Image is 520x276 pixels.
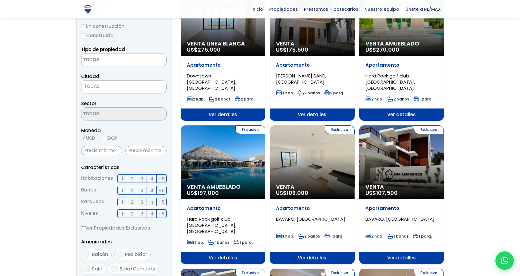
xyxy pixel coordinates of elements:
[298,234,320,239] span: 2 baños
[287,189,308,197] span: 109,000
[359,108,444,121] span: Ver detalles
[81,22,167,30] label: En construcción
[187,73,236,91] span: Downtown [GEOGRAPHIC_DATA], [GEOGRAPHIC_DATA]
[276,41,348,47] span: Venta
[103,134,117,142] label: DOP
[181,252,265,264] span: Ver detalles
[81,164,167,171] p: Características
[388,97,409,102] span: 2 baños
[81,73,99,80] span: Ciudad
[181,125,265,264] a: Exclusiva Venta Amueblado US$197,000 Apartamento Hard Rock golf club [GEOGRAPHIC_DATA], [GEOGRAPH...
[324,90,344,96] span: 2 parq.
[365,97,383,102] span: 2 hab.
[131,187,133,194] span: 2
[140,210,143,218] span: 3
[83,250,90,258] input: Balcón
[276,46,308,53] span: US$
[266,5,301,14] span: Propiedades
[234,240,253,245] span: 1 parq.
[187,62,259,68] p: Apartamento
[270,252,354,264] span: Ver detalles
[81,226,85,230] input: Ver Propiedades Exclusivas
[81,82,166,91] span: TODAS
[276,184,348,190] span: Venta
[83,265,90,272] input: Sala
[270,108,354,121] span: Ver detalles
[388,234,408,239] span: 1 baños
[82,4,93,15] img: Logo de REMAX
[365,189,398,197] span: US$
[198,189,219,197] span: 197,000
[140,175,143,183] span: 3
[198,46,221,53] span: 275,000
[131,198,133,206] span: 2
[131,210,133,218] span: 2
[276,234,294,239] span: 3 hab.
[365,216,435,222] span: BAVARO, [GEOGRAPHIC_DATA]
[187,97,205,102] span: 2 hab.
[81,32,167,39] label: Construida
[365,234,383,239] span: 2 hab.
[125,146,167,155] input: Precio máximo
[413,234,432,239] span: 1 parq.
[81,80,167,93] span: TODAS
[276,62,348,68] p: Apartamento
[81,46,125,53] span: Tipo de propiedad
[122,210,123,218] span: 1
[365,41,438,47] span: Venta Amueblado
[187,189,219,197] span: US$
[414,125,444,134] span: Exclusiva
[187,184,259,190] span: Venta Amueblado
[81,238,167,246] p: Amenidades
[325,125,355,134] span: Exclusiva
[365,184,438,190] span: Venta
[81,146,122,155] input: Precio mínimo
[125,251,147,258] span: Recibidor
[376,46,399,53] span: 270,000
[365,46,399,53] span: US$
[413,97,432,102] span: 1 parq.
[276,189,308,197] span: US$
[81,198,104,206] span: Parqueos
[159,198,165,206] span: +5
[365,73,415,91] span: Hard Rock golf club [GEOGRAPHIC_DATA], [GEOGRAPHIC_DATA]
[187,205,259,211] p: Apartamento
[181,108,265,121] span: Ver detalles
[116,250,124,258] input: Recibidor
[81,224,167,232] label: Ver Propiedades Exclusivas
[81,136,86,141] input: USD
[150,210,153,218] span: 4
[301,5,361,14] span: Préstamos Hipotecarios
[270,125,354,264] a: Exclusiva Venta US$109,000 Apartamento BAVARO, [GEOGRAPHIC_DATA] 3 hab. 2 baños 1 parq. Ver detalles
[92,266,103,272] span: Sala
[159,175,165,183] span: +5
[150,198,153,206] span: 4
[81,53,141,67] textarea: Search
[159,210,165,218] span: +5
[140,187,143,194] span: 3
[122,198,123,206] span: 1
[187,216,236,235] span: Hard Rock golf club [GEOGRAPHIC_DATA], [GEOGRAPHIC_DATA]
[365,62,438,68] p: Apartamento
[248,5,266,14] span: Inicio
[365,205,438,211] p: Apartamento
[84,83,100,89] span: TODAS
[103,136,108,141] input: DOP
[150,175,153,183] span: 4
[187,46,221,53] span: US$
[209,97,230,102] span: 2 baños
[159,187,165,194] span: +5
[122,187,123,194] span: 1
[276,205,348,211] p: Apartamento
[81,108,141,121] textarea: Search
[276,73,326,85] span: [PERSON_NAME] SAND, [GEOGRAPHIC_DATA]
[287,46,308,53] span: 175,500
[81,100,97,107] span: Sector
[81,134,95,142] label: USD
[81,209,98,218] span: Niveles
[359,125,444,264] a: Exclusiva Venta US$107,500 Apartamento BAVARO, [GEOGRAPHIC_DATA] 2 hab. 1 baños 1 parq. Ver detalles
[81,174,113,183] span: Habitaciones
[81,34,86,38] input: Construida
[81,186,96,195] span: Baños
[276,90,294,96] span: 3 hab.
